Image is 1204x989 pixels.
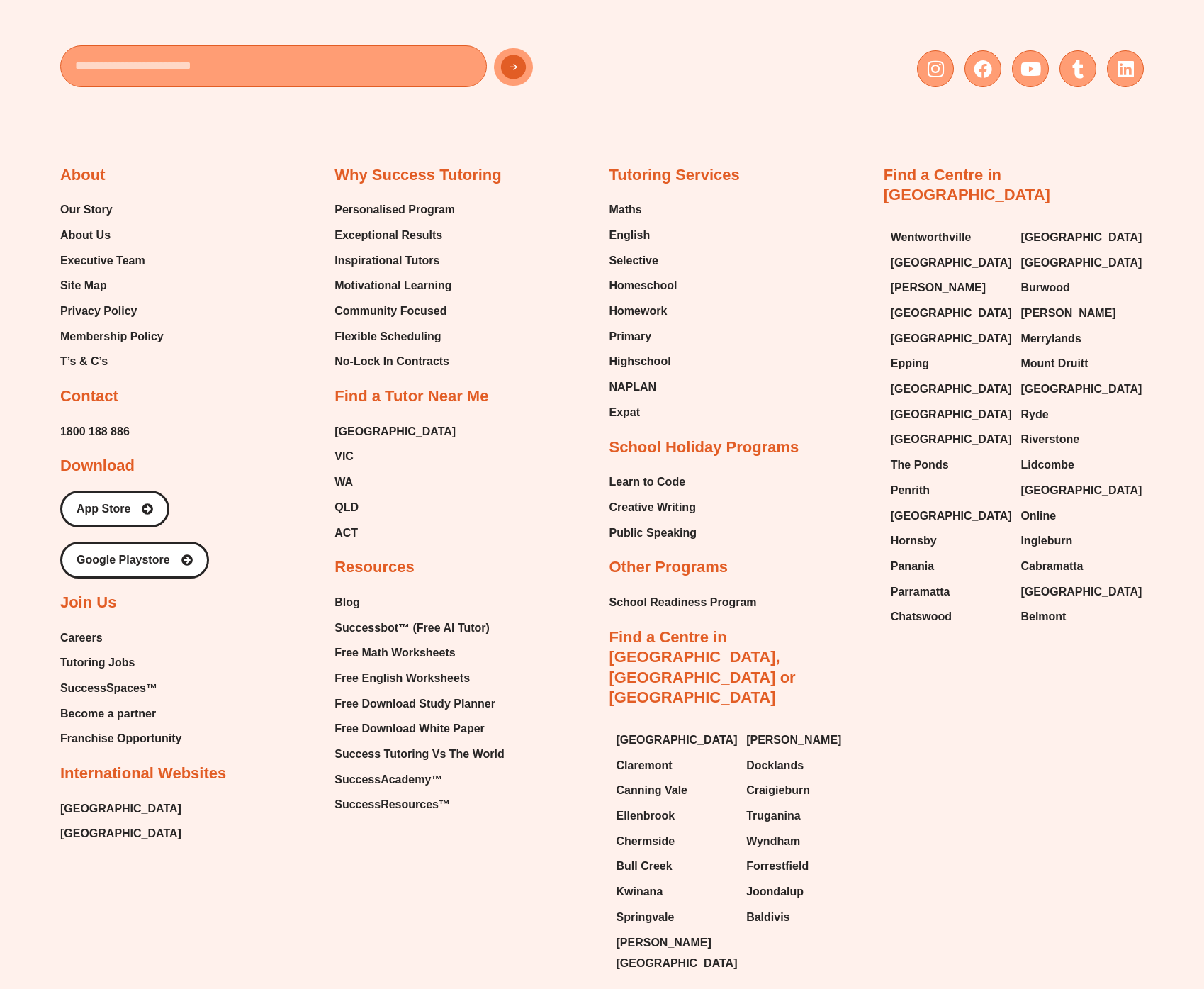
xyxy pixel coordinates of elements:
a: [GEOGRAPHIC_DATA] [891,328,1007,350]
span: Become a partner [60,703,156,725]
span: Inspirational Tutors [334,250,439,272]
span: [GEOGRAPHIC_DATA] [1020,227,1142,248]
span: T’s & C’s [60,351,108,372]
a: Free Download White Paper [334,718,504,739]
span: Site Map [60,275,107,296]
a: [GEOGRAPHIC_DATA] [1020,480,1137,501]
span: Free Math Worksheets [334,642,455,664]
a: Privacy Policy [60,301,164,322]
span: Hornsby [891,530,937,552]
span: Claremont [617,755,673,776]
a: Chatswood [891,606,1007,627]
span: Bull Creek [617,856,673,877]
a: Ingleburn [1020,530,1137,552]
a: [GEOGRAPHIC_DATA] [891,404,1007,425]
a: About Us [60,225,164,246]
span: Tutoring Jobs [60,652,135,674]
a: Community Focused [334,301,455,322]
a: Cabramatta [1020,556,1137,577]
span: English [609,225,651,246]
a: Claremont [617,755,733,776]
a: Epping [891,353,1007,374]
a: Flexible Scheduling [334,326,455,347]
a: [GEOGRAPHIC_DATA] [1020,252,1137,274]
a: [GEOGRAPHIC_DATA] [891,505,1007,527]
a: Free Download Study Planner [334,693,504,715]
span: [GEOGRAPHIC_DATA] [891,404,1012,425]
a: [PERSON_NAME] [1020,303,1137,324]
span: Privacy Policy [60,301,137,322]
a: Hornsby [891,530,1007,552]
h2: Other Programs [609,557,728,578]
span: Docklands [746,755,804,776]
span: Kwinana [617,881,663,903]
span: Panania [891,556,934,577]
span: Belmont [1020,606,1066,627]
a: QLD [334,497,456,518]
span: [GEOGRAPHIC_DATA] [1020,379,1142,400]
span: Selective [609,250,658,272]
a: Online [1020,505,1137,527]
span: Lidcombe [1020,454,1074,476]
a: VIC [334,446,456,467]
span: Community Focused [334,301,446,322]
a: Find a Centre in [GEOGRAPHIC_DATA] [884,166,1050,204]
span: [PERSON_NAME][GEOGRAPHIC_DATA] [617,932,738,974]
a: School Readiness Program [609,592,757,613]
span: QLD [334,497,359,518]
a: [GEOGRAPHIC_DATA] [891,252,1007,274]
h2: Join Us [60,593,116,613]
span: Chermside [617,831,675,852]
span: [GEOGRAPHIC_DATA] [891,505,1012,527]
span: [GEOGRAPHIC_DATA] [891,252,1012,274]
a: SuccessResources™ [334,794,504,815]
a: Panania [891,556,1007,577]
span: Free Download White Paper [334,718,485,739]
a: ACT [334,523,456,544]
span: Expat [609,402,641,423]
span: ACT [334,523,358,544]
span: The Ponds [891,454,949,476]
a: Ryde [1020,404,1137,425]
a: WA [334,471,456,493]
span: [GEOGRAPHIC_DATA] [1020,252,1142,274]
a: [GEOGRAPHIC_DATA] [1020,581,1137,603]
a: Lidcombe [1020,454,1137,476]
a: Homework [609,301,677,322]
span: Burwood [1020,277,1069,298]
a: Canning Vale [617,780,733,801]
a: Belmont [1020,606,1137,627]
span: App Store [77,503,130,515]
span: Primary [609,326,652,347]
a: Parramatta [891,581,1007,603]
span: Baldivis [746,907,789,928]
span: [PERSON_NAME] [1020,303,1115,324]
a: [PERSON_NAME] [746,730,862,751]
a: Chermside [617,831,733,852]
span: Google Playstore [77,554,170,566]
span: WA [334,471,353,493]
a: [GEOGRAPHIC_DATA] [334,421,456,442]
a: Primary [609,326,677,347]
span: [GEOGRAPHIC_DATA] [1020,581,1142,603]
span: Penrith [891,480,930,501]
a: Executive Team [60,250,164,272]
a: Blog [334,592,504,613]
span: Learn to Code [609,471,686,493]
span: Highschool [609,351,671,372]
a: Merrylands [1020,328,1137,350]
span: SuccessSpaces™ [60,678,157,699]
span: Mount Druitt [1020,353,1088,374]
a: Wyndham [746,831,862,852]
span: 1800 188 886 [60,421,130,442]
a: Highschool [609,351,677,372]
span: Executive Team [60,250,145,272]
span: SuccessAcademy™ [334,769,442,790]
a: Franchise Opportunity [60,728,182,749]
a: Homeschool [609,275,677,296]
a: [GEOGRAPHIC_DATA] [60,798,181,820]
a: Inspirational Tutors [334,250,455,272]
span: Chatswood [891,606,952,627]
